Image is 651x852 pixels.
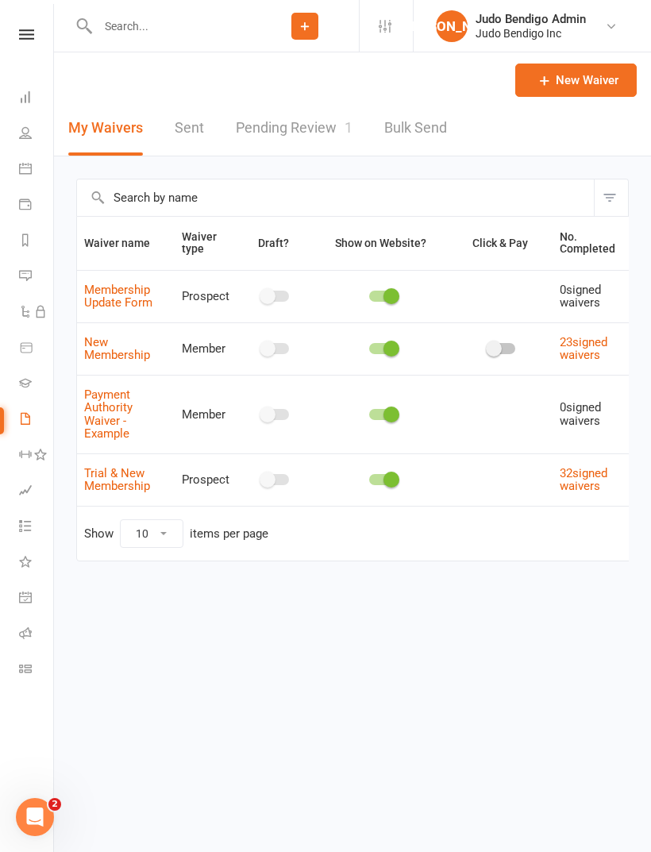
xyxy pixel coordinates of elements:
[19,188,55,224] a: Payments
[560,283,601,310] span: 0 signed waivers
[175,101,204,156] a: Sent
[84,233,168,253] button: Waiver name
[84,387,133,441] a: Payment Authority Waiver - Example
[84,283,152,310] a: Membership Update Form
[19,81,55,117] a: Dashboard
[19,224,55,260] a: Reports
[48,798,61,811] span: 2
[19,474,55,510] a: Assessments
[19,331,55,367] a: Product Sales
[77,179,594,216] input: Search by name
[175,217,237,270] th: Waiver type
[472,237,528,249] span: Click & Pay
[19,617,55,653] a: Roll call kiosk mode
[93,15,251,37] input: Search...
[244,233,306,253] button: Draft?
[84,466,150,494] a: Trial & New Membership
[175,322,237,375] td: Member
[84,237,168,249] span: Waiver name
[458,233,545,253] button: Click & Pay
[476,12,586,26] div: Judo Bendigo Admin
[553,217,622,270] th: No. Completed
[560,466,607,494] a: 32signed waivers
[384,101,447,156] a: Bulk Send
[84,335,150,363] a: New Membership
[19,546,55,581] a: What's New
[436,10,468,42] div: [PERSON_NAME]
[19,581,55,617] a: General attendance kiosk mode
[175,375,237,453] td: Member
[84,519,268,548] div: Show
[175,453,237,506] td: Prospect
[258,237,289,249] span: Draft?
[175,270,237,322] td: Prospect
[560,335,607,363] a: 23signed waivers
[16,798,54,836] iframe: Intercom live chat
[19,117,55,152] a: People
[19,152,55,188] a: Calendar
[335,237,426,249] span: Show on Website?
[515,64,637,97] a: New Waiver
[560,400,601,428] span: 0 signed waivers
[19,653,55,688] a: Class kiosk mode
[321,233,444,253] button: Show on Website?
[236,101,352,156] a: Pending Review1
[68,101,143,156] button: My Waivers
[476,26,586,40] div: Judo Bendigo Inc
[190,527,268,541] div: items per page
[345,119,352,136] span: 1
